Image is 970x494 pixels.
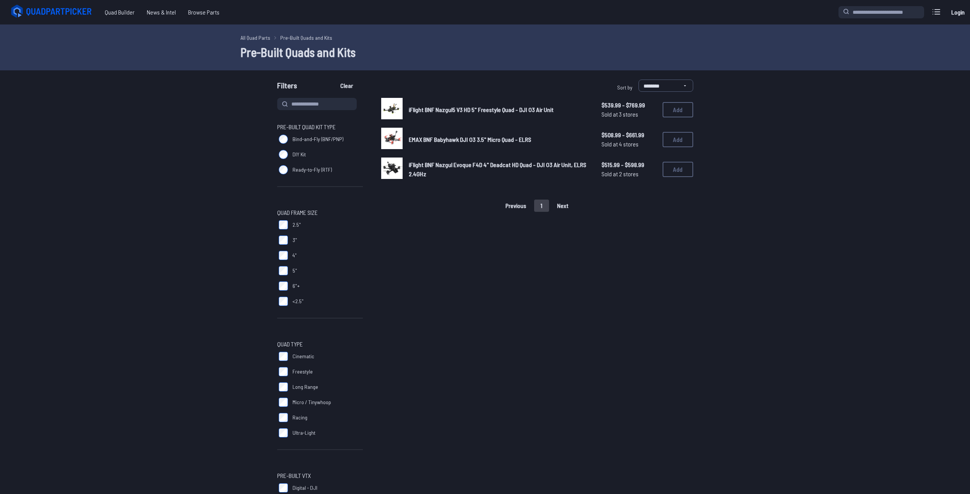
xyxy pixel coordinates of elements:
[292,414,307,421] span: Racing
[663,162,693,177] button: Add
[279,150,288,159] input: DIY Kit
[279,220,288,229] input: 2.5"
[240,34,270,42] a: All Quad Parts
[277,340,303,349] span: Quad Type
[279,367,288,376] input: Freestyle
[381,158,403,181] a: image
[292,353,314,360] span: Cinematic
[280,34,332,42] a: Pre-Built Quads and Kits
[601,110,656,119] span: Sold at 3 stores
[141,5,182,20] a: News & Intel
[381,98,403,119] img: image
[409,161,586,177] span: iFlight BNF Nazgul Evoque F4D 4" Deadcat HD Quad - DJI O3 Air Unit, ELRS 2.4GHz
[292,267,297,275] span: 5"
[279,413,288,422] input: Racing
[601,101,656,110] span: $539.99 - $769.99
[409,136,531,143] span: EMAX BNF Babyhawk DJI O3 3.5" Micro Quad - ELRS
[279,297,288,306] input: <2.5"
[292,252,297,259] span: 4"
[279,266,288,275] input: 5"
[617,84,632,91] span: Sort by
[601,130,656,140] span: $508.99 - $661.99
[292,221,301,229] span: 2.5"
[601,140,656,149] span: Sold at 4 stores
[277,471,311,480] span: Pre-Built VTX
[277,208,318,217] span: Quad Frame Size
[409,105,589,114] a: iFlight BNF Nazgul5 V3 HD 5" Freestyle Quad - DJI O3 Air Unit
[639,80,693,92] select: Sort by
[279,398,288,407] input: Micro / Tinywhoop
[663,102,693,117] button: Add
[279,251,288,260] input: 4"
[409,106,554,113] span: iFlight BNF Nazgul5 V3 HD 5" Freestyle Quad - DJI O3 Air Unit
[381,128,403,149] img: image
[292,135,343,143] span: Bind-and-Fly (BNF/PNP)
[279,165,288,174] input: Ready-to-Fly (RTF)
[292,383,318,391] span: Long Range
[409,135,589,144] a: EMAX BNF Babyhawk DJI O3 3.5" Micro Quad - ELRS
[663,132,693,147] button: Add
[949,5,967,20] a: Login
[292,368,313,375] span: Freestyle
[292,282,300,290] span: 6"+
[182,5,226,20] a: Browse Parts
[279,382,288,392] input: Long Range
[277,80,297,95] span: Filters
[279,236,288,245] input: 3"
[409,160,589,179] a: iFlight BNF Nazgul Evoque F4D 4" Deadcat HD Quad - DJI O3 Air Unit, ELRS 2.4GHz
[381,158,403,179] img: image
[279,483,288,492] input: Digital - DJI
[292,151,306,158] span: DIY Kit
[292,236,297,244] span: 3"
[292,429,315,437] span: Ultra-Light
[279,352,288,361] input: Cinematic
[240,43,730,61] h1: Pre-Built Quads and Kits
[279,135,288,144] input: Bind-and-Fly (BNF/PNP)
[292,398,331,406] span: Micro / Tinywhoop
[292,484,317,492] span: Digital - DJI
[277,122,336,132] span: Pre-Built Quad Kit Type
[601,169,656,179] span: Sold at 2 stores
[279,281,288,291] input: 6"+
[381,98,403,122] a: image
[279,428,288,437] input: Ultra-Light
[292,166,332,174] span: Ready-to-Fly (RTF)
[534,200,549,212] button: 1
[601,160,656,169] span: $515.99 - $598.99
[381,128,403,151] a: image
[292,297,304,305] span: <2.5"
[99,5,141,20] a: Quad Builder
[334,80,359,92] button: Clear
